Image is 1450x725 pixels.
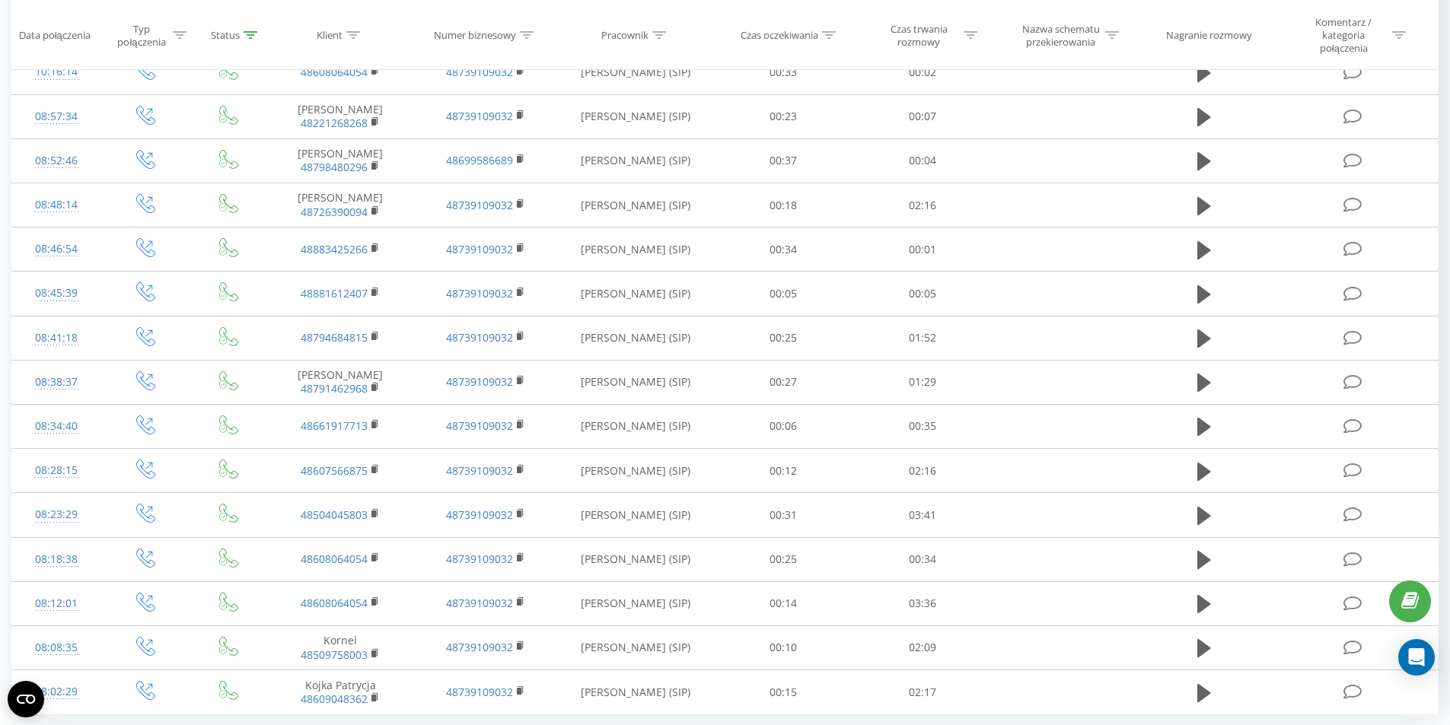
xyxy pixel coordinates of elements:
[27,146,86,176] div: 08:52:46
[853,272,993,316] td: 00:05
[714,625,853,669] td: 00:10
[301,381,368,396] a: 48791462968
[558,94,714,138] td: [PERSON_NAME] (SIP)
[268,670,413,714] td: Kojka Patrycja
[714,404,853,448] td: 00:06
[853,581,993,625] td: 03:36
[878,22,960,48] div: Czas trwania rozmowy
[27,456,86,485] div: 08:28:15
[714,227,853,272] td: 00:34
[301,507,368,522] a: 48504045803
[714,670,853,714] td: 00:15
[268,625,413,669] td: Kornel
[558,183,714,227] td: [PERSON_NAME] (SIP)
[853,183,993,227] td: 02:16
[853,404,993,448] td: 00:35
[853,227,993,272] td: 00:01
[301,330,368,345] a: 48794684815
[558,227,714,272] td: [PERSON_NAME] (SIP)
[446,463,513,478] a: 48739109032
[714,581,853,625] td: 00:14
[446,374,513,389] a: 48739109032
[27,234,86,264] div: 08:46:54
[714,493,853,537] td: 00:31
[8,681,44,717] button: Open CMP widget
[301,242,368,256] a: 48883425266
[268,360,413,404] td: [PERSON_NAME]
[714,360,853,404] td: 00:27
[301,463,368,478] a: 48607566875
[1020,22,1101,48] div: Nazwa schematu przekierowania
[27,278,86,308] div: 08:45:39
[446,685,513,699] a: 48739109032
[714,138,853,183] td: 00:37
[714,94,853,138] td: 00:23
[268,183,413,227] td: [PERSON_NAME]
[853,50,993,94] td: 00:02
[27,500,86,529] div: 08:23:29
[446,330,513,345] a: 48739109032
[558,449,714,493] td: [PERSON_NAME] (SIP)
[853,493,993,537] td: 03:41
[558,360,714,404] td: [PERSON_NAME] (SIP)
[27,677,86,707] div: 08:02:29
[27,545,86,574] div: 08:18:38
[301,160,368,174] a: 48798480296
[268,138,413,183] td: [PERSON_NAME]
[853,94,993,138] td: 00:07
[446,198,513,212] a: 48739109032
[558,625,714,669] td: [PERSON_NAME] (SIP)
[558,537,714,581] td: [PERSON_NAME] (SIP)
[853,625,993,669] td: 02:09
[446,242,513,256] a: 48739109032
[558,670,714,714] td: [PERSON_NAME] (SIP)
[301,418,368,433] a: 48661917713
[114,22,168,48] div: Typ połączenia
[301,205,368,219] a: 48726390094
[301,286,368,300] a: 48881612407
[714,449,853,493] td: 00:12
[27,190,86,220] div: 08:48:14
[27,412,86,441] div: 08:34:40
[853,537,993,581] td: 00:34
[446,153,513,167] a: 48699586689
[317,29,343,42] div: Klient
[434,29,516,42] div: Numer biznesowy
[558,272,714,316] td: [PERSON_NAME] (SIP)
[446,109,513,123] a: 48739109032
[301,65,368,79] a: 48608064054
[714,183,853,227] td: 00:18
[446,65,513,79] a: 48739109032
[853,316,993,360] td: 01:52
[301,647,368,662] a: 48509758003
[211,29,240,42] div: Status
[853,138,993,183] td: 00:04
[601,29,649,42] div: Pracownik
[27,323,86,353] div: 08:41:18
[853,670,993,714] td: 02:17
[446,418,513,433] a: 48739109032
[27,633,86,663] div: 08:08:35
[714,272,853,316] td: 00:05
[714,316,853,360] td: 00:25
[558,404,714,448] td: [PERSON_NAME] (SIP)
[446,640,513,654] a: 48739109032
[558,581,714,625] td: [PERSON_NAME] (SIP)
[27,102,86,132] div: 08:57:34
[301,692,368,706] a: 48609048362
[301,596,368,610] a: 48608064054
[446,286,513,300] a: 48739109032
[558,316,714,360] td: [PERSON_NAME] (SIP)
[301,552,368,566] a: 48608064054
[27,367,86,397] div: 08:38:37
[714,537,853,581] td: 00:25
[558,138,714,183] td: [PERSON_NAME] (SIP)
[1166,29,1252,42] div: Nagranie rozmowy
[558,50,714,94] td: [PERSON_NAME] (SIP)
[446,507,513,522] a: 48739109032
[853,360,993,404] td: 01:29
[301,116,368,130] a: 48221268268
[558,493,714,537] td: [PERSON_NAME] (SIP)
[1398,639,1435,676] div: Open Intercom Messenger
[853,449,993,493] td: 02:16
